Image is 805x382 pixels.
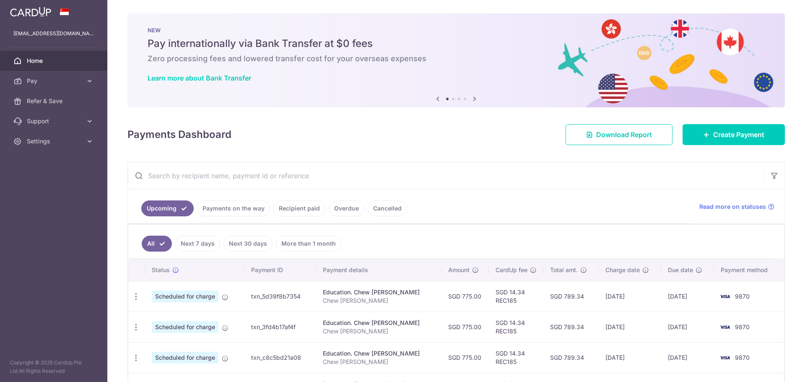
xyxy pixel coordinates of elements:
[596,130,652,140] span: Download Report
[668,266,693,274] span: Due date
[489,281,543,312] td: SGD 14.34 REC185
[713,130,764,140] span: Create Payment
[566,124,673,145] a: Download Report
[128,162,764,189] input: Search by recipient name, payment id or reference
[661,312,714,342] td: [DATE]
[735,293,750,300] span: 9870
[599,342,662,373] td: [DATE]
[197,200,270,216] a: Payments on the way
[148,37,765,50] h5: Pay internationally via Bank Transfer at $0 fees
[699,203,774,211] a: Read more on statuses
[175,236,220,252] a: Next 7 days
[605,266,640,274] span: Charge date
[699,203,766,211] span: Read more on statuses
[148,54,765,64] h6: Zero processing fees and lowered transfer cost for your overseas expenses
[661,342,714,373] td: [DATE]
[543,312,599,342] td: SGD 789.34
[543,281,599,312] td: SGD 789.34
[543,342,599,373] td: SGD 789.34
[142,236,172,252] a: All
[329,200,364,216] a: Overdue
[27,137,82,146] span: Settings
[152,291,218,302] span: Scheduled for charge
[244,312,317,342] td: txn_3fd4b17af4f
[223,236,273,252] a: Next 30 days
[735,323,750,330] span: 9870
[599,312,662,342] td: [DATE]
[323,358,434,366] p: Chew [PERSON_NAME]
[152,266,170,274] span: Status
[683,124,785,145] a: Create Payment
[27,77,82,85] span: Pay
[661,281,714,312] td: [DATE]
[10,7,51,17] img: CardUp
[276,236,341,252] a: More than 1 month
[323,319,434,327] div: Education. Chew [PERSON_NAME]
[441,312,489,342] td: SGD 775.00
[489,342,543,373] td: SGD 14.34 REC185
[141,200,194,216] a: Upcoming
[316,259,441,281] th: Payment details
[127,127,231,142] h4: Payments Dashboard
[323,288,434,296] div: Education. Chew [PERSON_NAME]
[323,327,434,335] p: Chew [PERSON_NAME]
[148,27,765,34] p: NEW
[27,97,82,105] span: Refer & Save
[368,200,407,216] a: Cancelled
[441,281,489,312] td: SGD 775.00
[599,281,662,312] td: [DATE]
[441,342,489,373] td: SGD 775.00
[244,342,317,373] td: txn_c8c5bd21a08
[448,266,470,274] span: Amount
[489,312,543,342] td: SGD 14.34 REC185
[273,200,325,216] a: Recipient paid
[244,281,317,312] td: txn_5d39f8b7354
[717,322,733,332] img: Bank Card
[148,74,251,82] a: Learn more about Bank Transfer
[735,354,750,361] span: 9870
[550,266,578,274] span: Total amt.
[496,266,527,274] span: CardUp fee
[152,321,218,333] span: Scheduled for charge
[323,349,434,358] div: Education. Chew [PERSON_NAME]
[27,57,82,65] span: Home
[323,296,434,305] p: Chew [PERSON_NAME]
[127,13,785,107] img: Bank transfer banner
[152,352,218,364] span: Scheduled for charge
[244,259,317,281] th: Payment ID
[717,353,733,363] img: Bank Card
[13,29,94,38] p: [EMAIL_ADDRESS][DOMAIN_NAME]
[27,117,82,125] span: Support
[714,259,784,281] th: Payment method
[717,291,733,301] img: Bank Card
